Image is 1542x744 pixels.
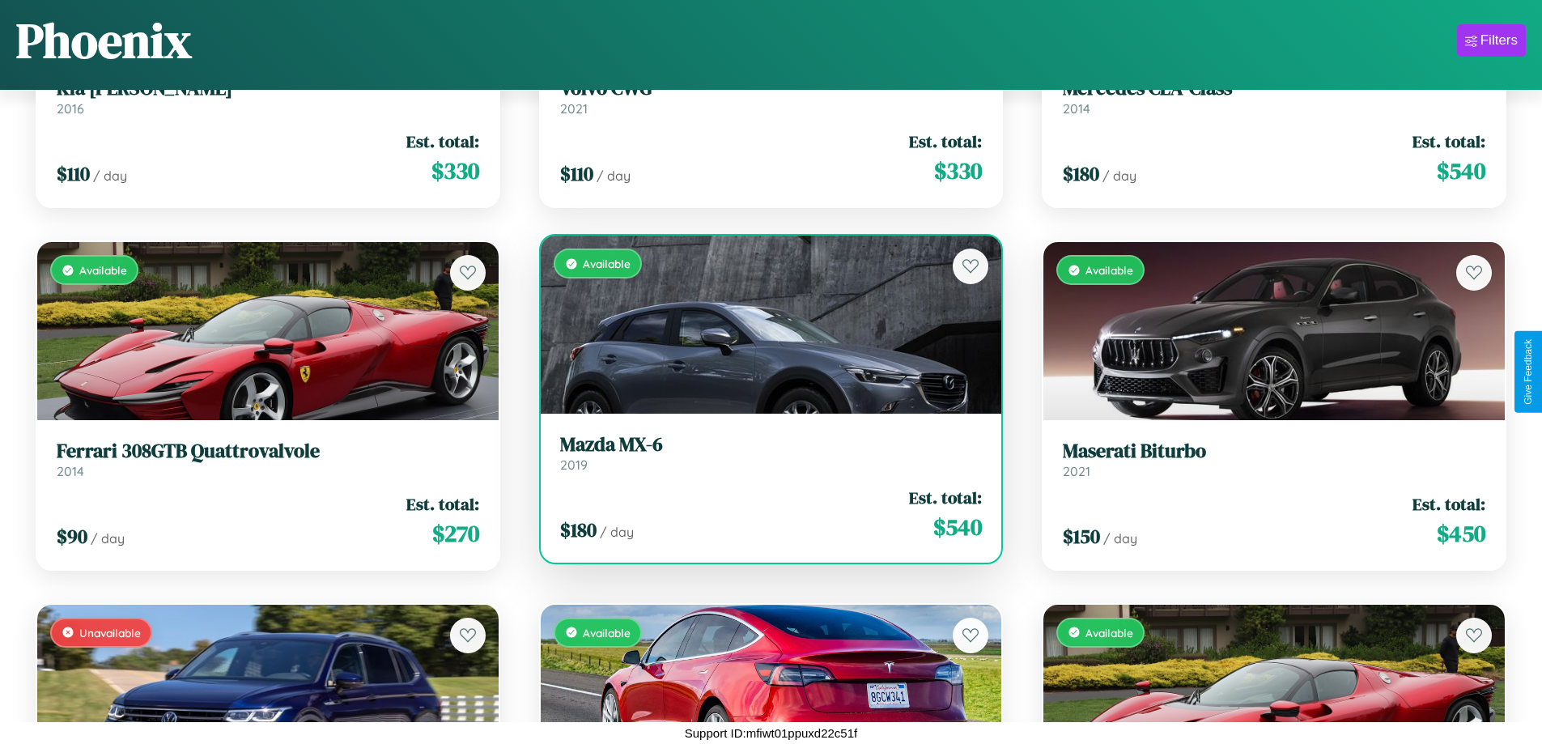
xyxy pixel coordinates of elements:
span: / day [597,168,631,184]
a: Ferrari 308GTB Quattrovalvole2014 [57,440,479,479]
span: Est. total: [1412,130,1485,153]
span: $ 270 [432,517,479,550]
a: Volvo CWG2021 [560,77,983,117]
button: Filters [1457,24,1526,57]
span: $ 330 [934,155,982,187]
span: 2021 [560,100,588,117]
p: Support ID: mfiwt01ppuxd22c51f [685,722,857,744]
span: Est. total: [1412,492,1485,516]
h3: Maserati Biturbo [1063,440,1485,463]
span: 2019 [560,457,588,473]
span: 2016 [57,100,84,117]
span: 2014 [57,463,84,479]
span: $ 110 [57,160,90,187]
span: $ 330 [431,155,479,187]
h3: Mazda MX-6 [560,433,983,457]
span: $ 180 [560,517,597,543]
span: / day [1102,168,1136,184]
span: $ 180 [1063,160,1099,187]
span: $ 540 [1437,155,1485,187]
div: Filters [1480,32,1518,49]
a: Maserati Biturbo2021 [1063,440,1485,479]
span: Available [583,257,631,270]
span: Est. total: [406,492,479,516]
span: $ 540 [933,511,982,543]
span: Available [1085,263,1133,277]
span: Unavailable [79,626,141,640]
span: 2014 [1063,100,1090,117]
a: Mazda MX-62019 [560,433,983,473]
span: / day [93,168,127,184]
span: / day [1103,530,1137,546]
span: Available [79,263,127,277]
h1: Phoenix [16,7,192,74]
span: Available [583,626,631,640]
span: / day [91,530,125,546]
span: Est. total: [909,130,982,153]
span: Est. total: [909,486,982,509]
span: 2021 [1063,463,1090,479]
div: Give Feedback [1523,339,1534,405]
h3: Ferrari 308GTB Quattrovalvole [57,440,479,463]
span: Est. total: [406,130,479,153]
span: / day [600,524,634,540]
span: $ 110 [560,160,593,187]
span: Available [1085,626,1133,640]
span: $ 450 [1437,517,1485,550]
a: Mercedes CLA-Class2014 [1063,77,1485,117]
span: $ 90 [57,523,87,550]
span: $ 150 [1063,523,1100,550]
a: Kia [PERSON_NAME]2016 [57,77,479,117]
